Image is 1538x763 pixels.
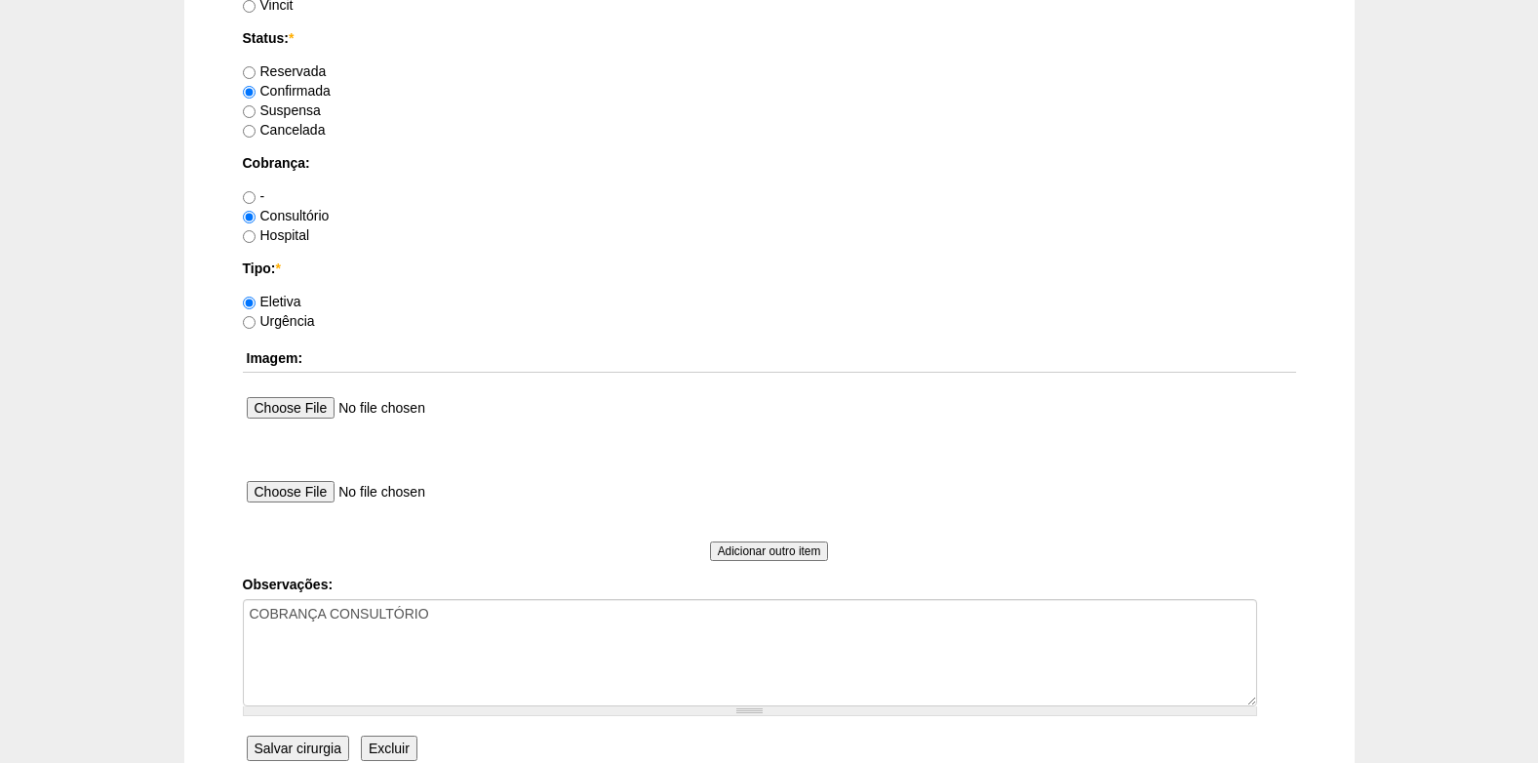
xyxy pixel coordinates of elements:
[243,191,256,204] input: -
[243,153,1296,173] label: Cobrança:
[243,211,256,223] input: Consultório
[243,86,256,99] input: Confirmada
[247,736,349,761] input: Salvar cirurgia
[243,28,1296,48] label: Status:
[243,63,327,79] label: Reservada
[243,313,315,329] label: Urgência
[243,125,256,138] input: Cancelada
[243,105,256,118] input: Suspensa
[243,230,256,243] input: Hospital
[361,736,417,761] input: Excluir
[243,66,256,79] input: Reservada
[243,575,1296,594] label: Observações:
[275,261,280,276] span: Este campo é obrigatório.
[243,259,1296,278] label: Tipo:
[243,294,301,309] label: Eletiva
[243,316,256,329] input: Urgência
[243,208,330,223] label: Consultório
[243,102,321,118] label: Suspensa
[243,122,326,138] label: Cancelada
[243,297,256,309] input: Eletiva
[243,227,310,243] label: Hospital
[243,344,1296,373] th: Imagem:
[289,30,294,46] span: Este campo é obrigatório.
[243,83,331,99] label: Confirmada
[710,542,829,561] input: Adicionar outro item
[243,188,265,204] label: -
